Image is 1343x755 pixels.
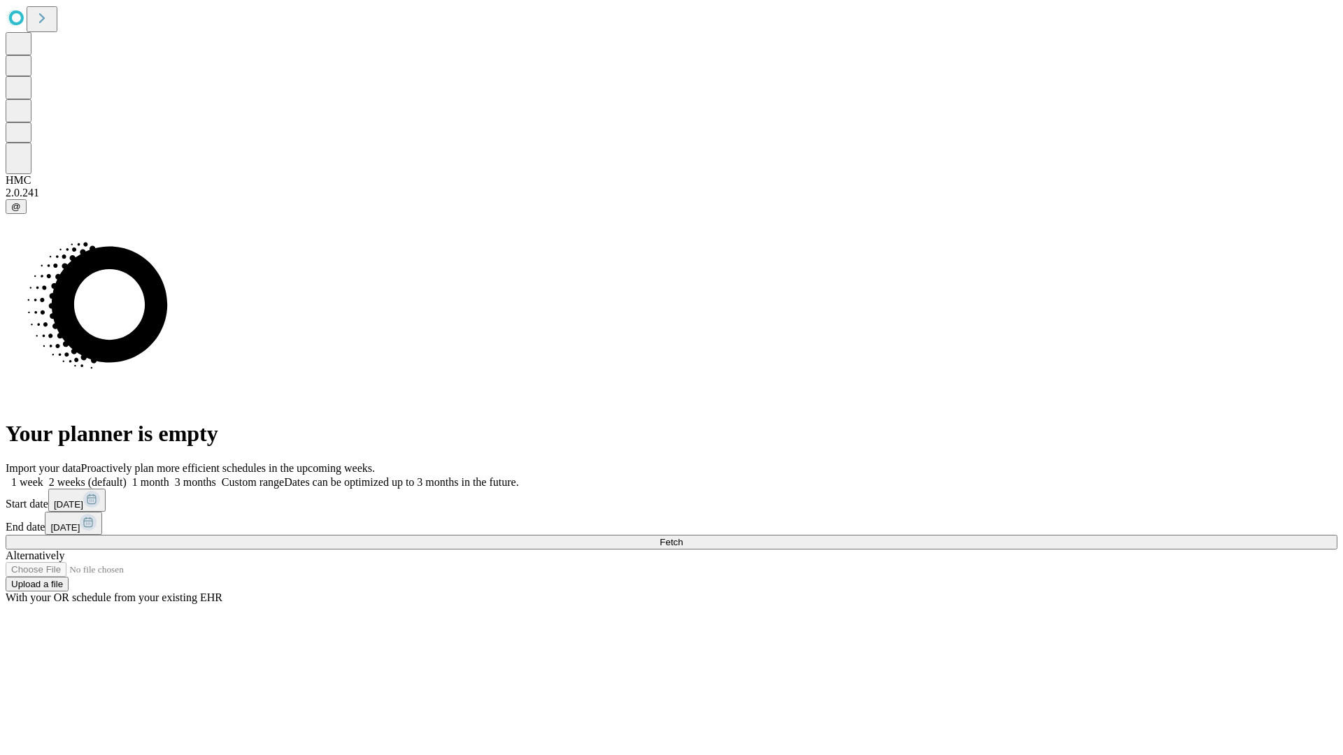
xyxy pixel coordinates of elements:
[6,577,69,591] button: Upload a file
[50,522,80,533] span: [DATE]
[6,421,1337,447] h1: Your planner is empty
[11,476,43,488] span: 1 week
[284,476,518,488] span: Dates can be optimized up to 3 months in the future.
[6,591,222,603] span: With your OR schedule from your existing EHR
[6,535,1337,549] button: Fetch
[132,476,169,488] span: 1 month
[6,512,1337,535] div: End date
[81,462,375,474] span: Proactively plan more efficient schedules in the upcoming weeks.
[11,201,21,212] span: @
[49,476,127,488] span: 2 weeks (default)
[48,489,106,512] button: [DATE]
[6,199,27,214] button: @
[222,476,284,488] span: Custom range
[6,489,1337,512] div: Start date
[54,499,83,510] span: [DATE]
[6,549,64,561] span: Alternatively
[175,476,216,488] span: 3 months
[45,512,102,535] button: [DATE]
[660,537,683,547] span: Fetch
[6,187,1337,199] div: 2.0.241
[6,462,81,474] span: Import your data
[6,174,1337,187] div: HMC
